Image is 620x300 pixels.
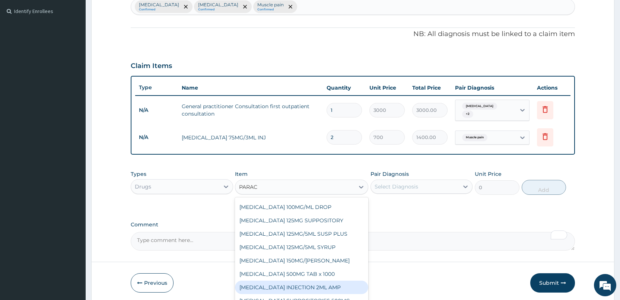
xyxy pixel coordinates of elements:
[533,80,570,95] th: Actions
[462,110,473,118] span: + 2
[522,180,566,195] button: Add
[475,170,502,178] label: Unit Price
[323,80,366,95] th: Quantity
[235,227,368,241] div: [MEDICAL_DATA] 125MG/5ML SUSP PLUS
[178,130,323,145] td: [MEDICAL_DATA] 75MG/3ML INJ
[182,3,189,10] span: remove selection option
[14,37,30,56] img: d_794563401_company_1708531726252_794563401
[366,80,408,95] th: Unit Price
[235,200,368,214] div: [MEDICAL_DATA] 100MG/ML DROP
[39,42,125,51] div: Chat with us now
[178,80,323,95] th: Name
[131,273,174,293] button: Previous
[235,170,248,178] label: Item
[131,232,575,251] textarea: To enrich screen reader interactions, please activate Accessibility in Grammarly extension settings
[530,273,575,293] button: Submit
[462,103,497,110] span: [MEDICAL_DATA]
[131,29,575,39] p: NB: All diagnosis must be linked to a claim item
[131,171,146,177] label: Types
[4,203,142,229] textarea: Type your message and hit 'Enter'
[139,2,179,8] p: [MEDICAL_DATA]
[43,94,103,169] span: We're online!
[242,3,248,10] span: remove selection option
[131,222,575,228] label: Comment
[135,183,151,190] div: Drugs
[198,2,238,8] p: [MEDICAL_DATA]
[235,281,368,294] div: [MEDICAL_DATA] INJECTION 2ML AMP
[135,130,178,144] td: N/A
[375,183,418,190] div: Select Diagnosis
[235,254,368,267] div: [MEDICAL_DATA] 150MG/[PERSON_NAME]
[371,170,409,178] label: Pair Diagnosis
[257,8,284,12] small: Confirmed
[257,2,284,8] p: Muscle pain
[139,8,179,12] small: Confirmed
[131,62,172,70] h3: Claim Items
[235,214,368,227] div: [MEDICAL_DATA] 125MG SUPPOSITORY
[235,241,368,254] div: [MEDICAL_DATA] 125MG/5ML SYRUP
[462,134,487,141] span: Muscle pain
[178,99,323,121] td: General practitioner Consultation first outpatient consultation
[135,103,178,117] td: N/A
[135,81,178,94] th: Type
[122,4,140,22] div: Minimize live chat window
[451,80,533,95] th: Pair Diagnosis
[408,80,451,95] th: Total Price
[235,267,368,281] div: [MEDICAL_DATA] 500MG TAB x 1000
[198,8,238,12] small: Confirmed
[287,3,294,10] span: remove selection option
